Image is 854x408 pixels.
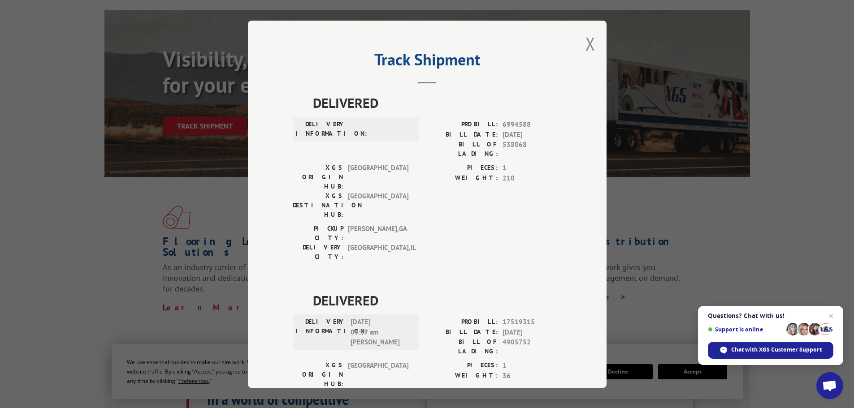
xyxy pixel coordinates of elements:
label: XGS ORIGIN HUB: [293,163,343,191]
span: 6994588 [503,120,562,130]
span: 1 [503,163,562,173]
span: [GEOGRAPHIC_DATA] [348,163,408,191]
label: PIECES: [427,163,498,173]
label: WEIGHT: [427,370,498,381]
span: 36 [503,370,562,381]
a: Open chat [816,372,843,399]
label: BILL OF LADING: [427,337,498,356]
span: Questions? Chat with us! [708,312,833,319]
label: XGS DESTINATION HUB: [293,191,343,219]
span: DELIVERED [313,290,562,310]
span: [GEOGRAPHIC_DATA] [348,191,408,219]
span: 538068 [503,140,562,159]
label: PROBILL: [427,120,498,130]
label: WEIGHT: [427,173,498,183]
span: Chat with XGS Customer Support [731,346,822,354]
label: BILL OF LADING: [427,140,498,159]
span: [PERSON_NAME] , GA [348,224,408,243]
button: Close modal [585,32,595,56]
span: [DATE] [503,129,562,140]
label: PICKUP CITY: [293,224,343,243]
label: DELIVERY INFORMATION: [295,120,346,138]
span: Support is online [708,326,783,333]
span: 210 [503,173,562,183]
label: PROBILL: [427,317,498,327]
span: DELIVERED [313,93,562,113]
span: 4905752 [503,337,562,356]
span: [GEOGRAPHIC_DATA] [348,361,408,389]
span: [GEOGRAPHIC_DATA] , IL [348,243,408,262]
label: DELIVERY CITY: [293,243,343,262]
span: Chat with XGS Customer Support [708,342,833,359]
span: [DATE] [503,327,562,337]
span: [DATE] 09:57 am [PERSON_NAME] [351,317,411,348]
label: PIECES: [427,361,498,371]
h2: Track Shipment [293,53,562,70]
label: XGS ORIGIN HUB: [293,361,343,389]
label: DELIVERY INFORMATION: [295,317,346,348]
label: BILL DATE: [427,327,498,337]
label: BILL DATE: [427,129,498,140]
span: 1 [503,361,562,371]
span: 17519315 [503,317,562,327]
